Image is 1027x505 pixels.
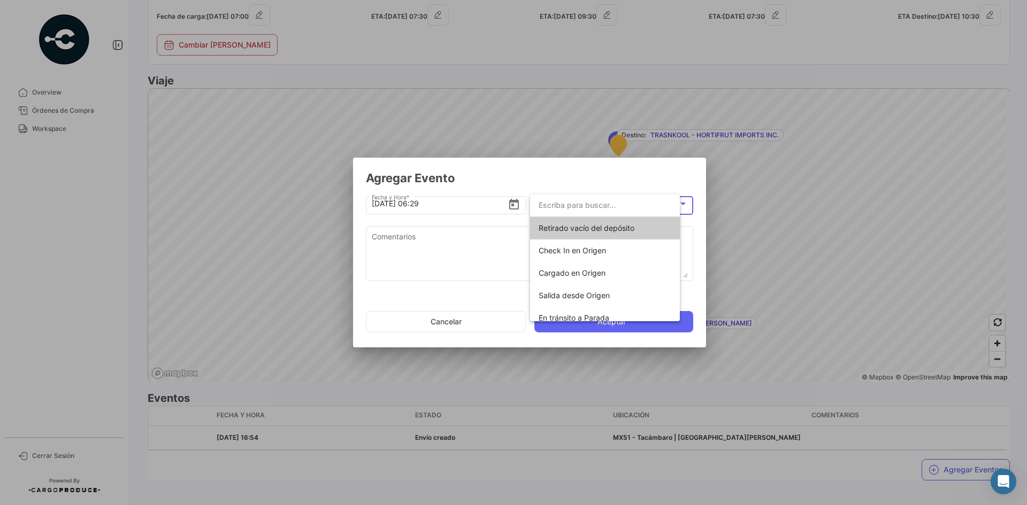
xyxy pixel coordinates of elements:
[539,313,609,322] span: En tránsito a Parada
[539,291,610,300] span: Salida desde Origen
[539,246,606,255] span: Check In en Origen
[991,469,1016,494] div: Abrir Intercom Messenger
[530,194,680,216] input: dropdown search
[539,268,606,277] span: Cargado en Origen
[539,223,634,232] span: Retirado vacío del depósito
